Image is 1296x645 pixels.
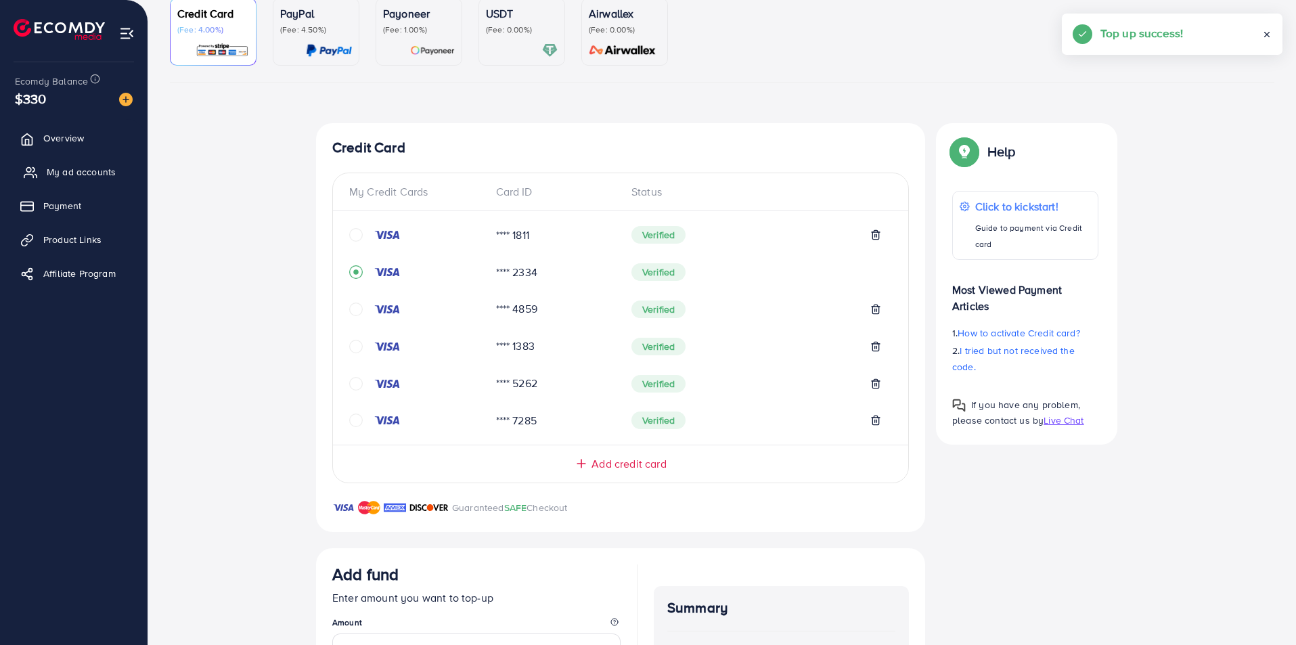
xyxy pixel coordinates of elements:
[10,260,137,287] a: Affiliate Program
[485,184,621,200] div: Card ID
[486,24,558,35] p: (Fee: 0.00%)
[332,590,621,606] p: Enter amount you want to top-up
[1100,24,1183,42] h5: Top up success!
[585,43,661,58] img: card
[589,5,661,22] p: Airwallex
[383,5,455,22] p: Payoneer
[306,43,352,58] img: card
[280,5,352,22] p: PayPal
[332,564,399,584] h3: Add fund
[975,198,1091,215] p: Click to kickstart!
[409,499,449,516] img: brand
[631,226,686,244] span: Verified
[952,399,966,412] img: Popup guide
[631,301,686,318] span: Verified
[952,271,1098,314] p: Most Viewed Payment Articles
[952,342,1098,375] p: 2.
[374,341,401,352] img: credit
[374,304,401,315] img: credit
[504,501,527,514] span: SAFE
[349,340,363,353] svg: circle
[952,325,1098,341] p: 1.
[14,19,105,40] img: logo
[358,499,380,516] img: brand
[374,229,401,240] img: credit
[43,131,84,145] span: Overview
[177,5,249,22] p: Credit Card
[958,326,1079,340] span: How to activate Credit card?
[349,303,363,316] svg: circle
[384,499,406,516] img: brand
[15,89,47,108] span: $330
[10,192,137,219] a: Payment
[486,5,558,22] p: USDT
[177,24,249,35] p: (Fee: 4.00%)
[631,338,686,355] span: Verified
[15,74,88,88] span: Ecomdy Balance
[452,499,568,516] p: Guaranteed Checkout
[591,456,666,472] span: Add credit card
[43,199,81,213] span: Payment
[667,600,895,617] h4: Summary
[631,263,686,281] span: Verified
[47,165,116,179] span: My ad accounts
[383,24,455,35] p: (Fee: 1.00%)
[952,139,977,164] img: Popup guide
[43,233,102,246] span: Product Links
[374,267,401,277] img: credit
[196,43,249,58] img: card
[349,377,363,391] svg: circle
[280,24,352,35] p: (Fee: 4.50%)
[987,143,1016,160] p: Help
[349,414,363,427] svg: circle
[349,184,485,200] div: My Credit Cards
[10,125,137,152] a: Overview
[374,378,401,389] img: credit
[631,412,686,429] span: Verified
[621,184,892,200] div: Status
[1238,584,1286,635] iframe: Chat
[10,226,137,253] a: Product Links
[952,398,1080,427] span: If you have any problem, please contact us by
[952,344,1075,374] span: I tried but not received the code.
[10,158,137,185] a: My ad accounts
[43,267,116,280] span: Affiliate Program
[332,499,355,516] img: brand
[1044,414,1083,427] span: Live Chat
[410,43,455,58] img: card
[119,26,135,41] img: menu
[349,265,363,279] svg: record circle
[975,220,1091,252] p: Guide to payment via Credit card
[631,375,686,393] span: Verified
[542,43,558,58] img: card
[119,93,133,106] img: image
[589,24,661,35] p: (Fee: 0.00%)
[332,617,621,633] legend: Amount
[374,415,401,426] img: credit
[349,228,363,242] svg: circle
[332,139,909,156] h4: Credit Card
